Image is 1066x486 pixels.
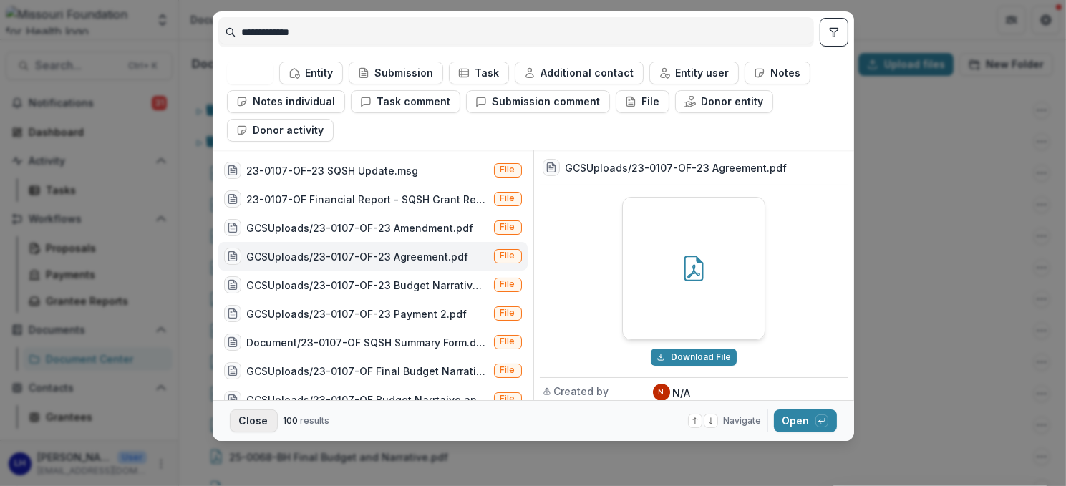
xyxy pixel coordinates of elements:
[247,192,488,207] div: 23-0107-OF Financial Report - SQSH Grant Report July 2025_02.xlsx
[227,90,345,113] button: Notes individual
[284,415,299,426] span: 100
[566,160,788,175] h3: GCSUploads/23-0107-OF-23 Agreement.pdf
[500,193,515,203] span: File
[745,62,810,84] button: Notes
[247,220,474,235] div: GCSUploads/23-0107-OF-23 Amendment.pdf
[247,392,488,407] div: GCSUploads/23-0107-OF Budget Narrtaive and Spreadsheet [DATE].docx
[449,62,509,84] button: Task
[247,306,467,321] div: GCSUploads/23-0107-OF-23 Payment 2.pdf
[500,365,515,375] span: File
[649,62,739,84] button: Entity user
[247,163,419,178] div: 23-0107-OF-23 SQSH Update.msg
[247,335,488,350] div: Document/23-0107-OF SQSH Summary Form.docx
[500,222,515,232] span: File
[227,119,334,142] button: Donor activity
[651,349,737,366] button: Download GCSUploads/23-0107-OF-23 Agreement.pdf
[675,90,773,113] button: Donor entity
[247,278,488,293] div: GCSUploads/23-0107-OF-23 Budget Narrative and Spreadsheet - Budget Reallocation.docx
[247,249,469,264] div: GCSUploads/23-0107-OF-23 Agreement.pdf
[500,394,515,404] span: File
[500,251,515,261] span: File
[616,90,669,113] button: File
[673,385,691,400] p: N/A
[247,364,488,379] div: GCSUploads/23-0107-OF Final Budget Narrative and Spreadsheet.docx
[279,62,343,84] button: Entity
[515,62,644,84] button: Additional contact
[301,415,330,426] span: results
[227,62,273,84] button: All
[774,409,837,432] button: Open
[820,18,848,47] button: toggle filters
[724,414,762,427] span: Navigate
[500,165,515,175] span: File
[349,62,443,84] button: Submission
[659,389,664,396] div: N/A
[351,90,460,113] button: Task comment
[500,308,515,318] span: File
[230,409,278,432] button: Close
[554,384,609,399] span: Created by
[500,279,515,289] span: File
[466,90,610,113] button: Submission comment
[500,336,515,346] span: File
